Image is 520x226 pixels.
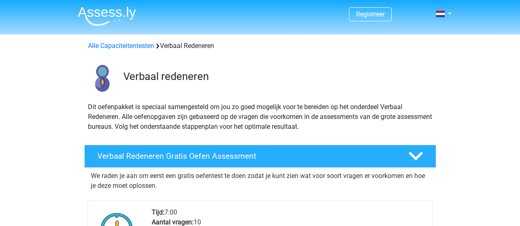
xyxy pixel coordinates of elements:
[85,61,120,96] img: verbaal redeneren
[88,42,154,50] a: Alle Capaciteitentesten
[91,171,430,191] p: We raden je aan om eerst een gratis oefentest te doen zodat je kunt zien wat voor soort vragen er...
[152,208,164,216] b: Tijd:
[85,41,436,51] div: Verbaal Redeneren
[123,70,430,83] h3: Verbaal redeneren
[81,145,439,168] a: Verbaal Redeneren Gratis Oefen Assessment
[88,102,432,132] p: Dit oefenpakket is speciaal samengesteld om jou zo goed mogelijk voor te bereiden op het onderdee...
[356,10,385,18] a: Registreer
[78,7,136,26] img: Assessly
[97,151,395,161] h4: Verbaal Redeneren Gratis Oefen Assessment
[152,218,194,226] b: Aantal vragen:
